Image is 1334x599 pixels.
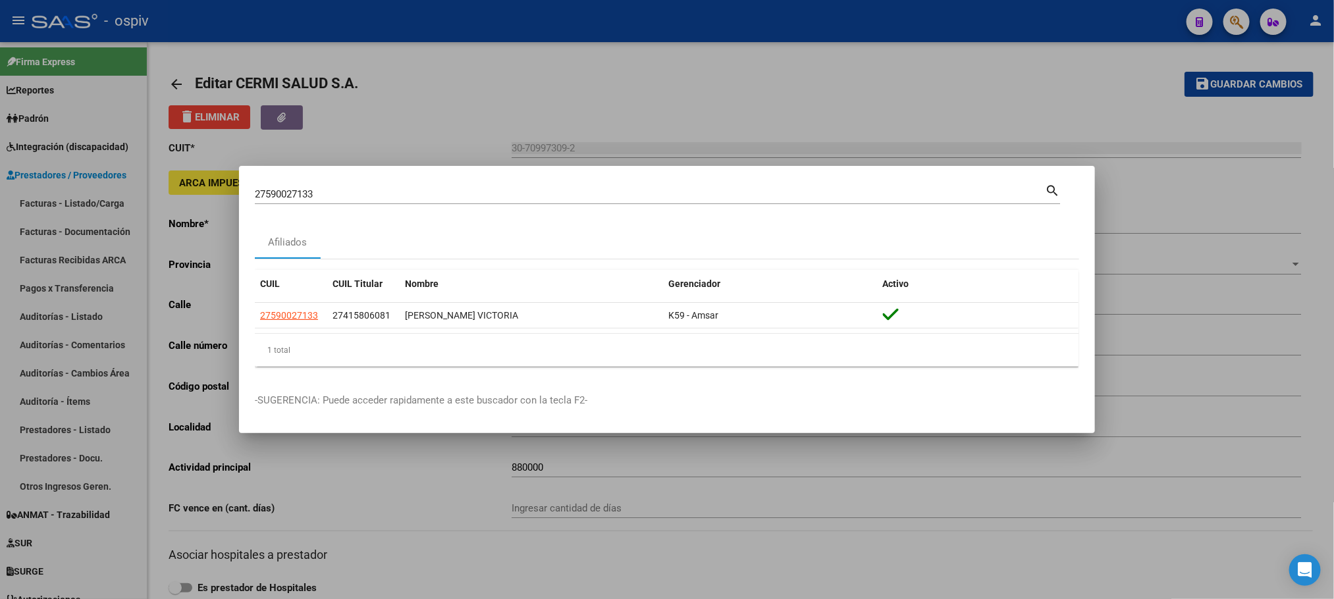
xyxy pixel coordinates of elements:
datatable-header-cell: Activo [878,270,1079,298]
mat-icon: search [1045,182,1060,197]
datatable-header-cell: CUIL [255,270,327,298]
datatable-header-cell: Gerenciador [663,270,878,298]
span: CUIL [260,278,280,289]
span: Nombre [405,278,439,289]
div: 1 total [255,334,1079,367]
p: -SUGERENCIA: Puede acceder rapidamente a este buscador con la tecla F2- [255,393,1079,408]
span: Activo [883,278,909,289]
span: 27590027133 [260,310,318,321]
datatable-header-cell: CUIL Titular [327,270,400,298]
span: 27415806081 [333,310,390,321]
span: Gerenciador [668,278,720,289]
span: CUIL Titular [333,278,383,289]
div: [PERSON_NAME] VICTORIA [405,308,658,323]
div: Open Intercom Messenger [1289,554,1321,586]
datatable-header-cell: Nombre [400,270,663,298]
div: Afiliados [269,235,307,250]
span: K59 - Amsar [668,310,718,321]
